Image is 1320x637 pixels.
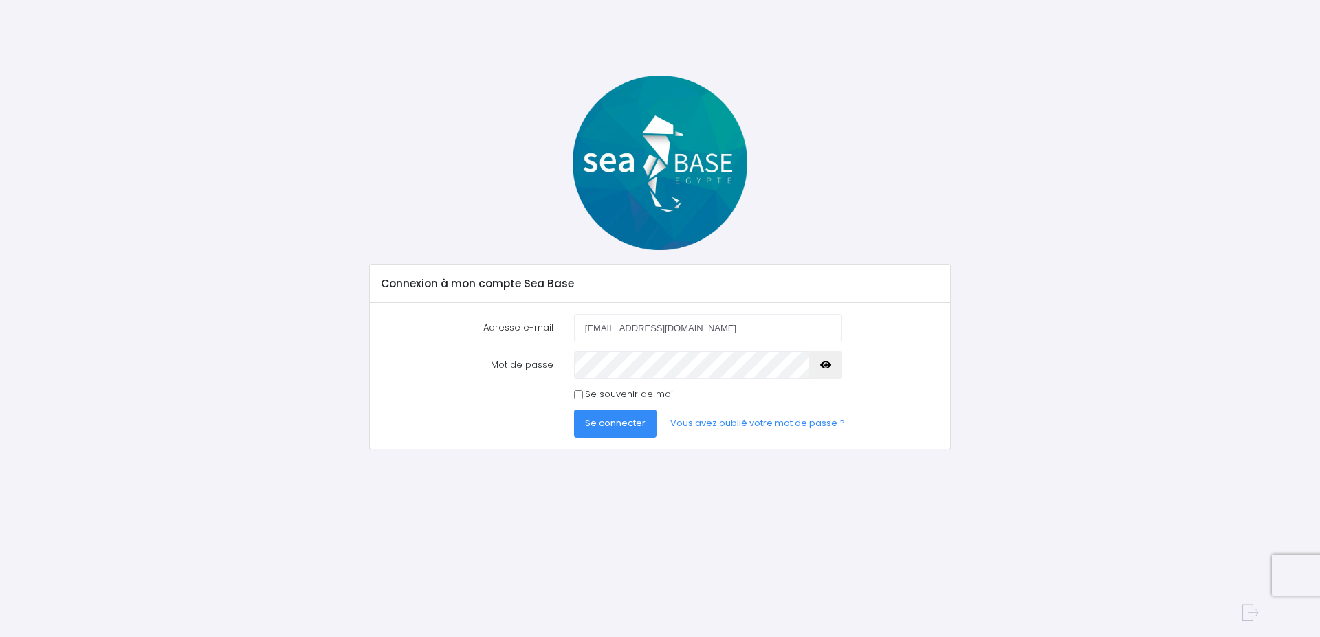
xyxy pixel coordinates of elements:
a: Vous avez oublié votre mot de passe ? [659,410,856,437]
div: Connexion à mon compte Sea Base [370,265,949,303]
span: Se connecter [585,416,646,429]
label: Se souvenir de moi [585,388,673,401]
label: Adresse e-mail [371,314,564,342]
button: Se connecter [574,410,657,437]
label: Mot de passe [371,351,564,379]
